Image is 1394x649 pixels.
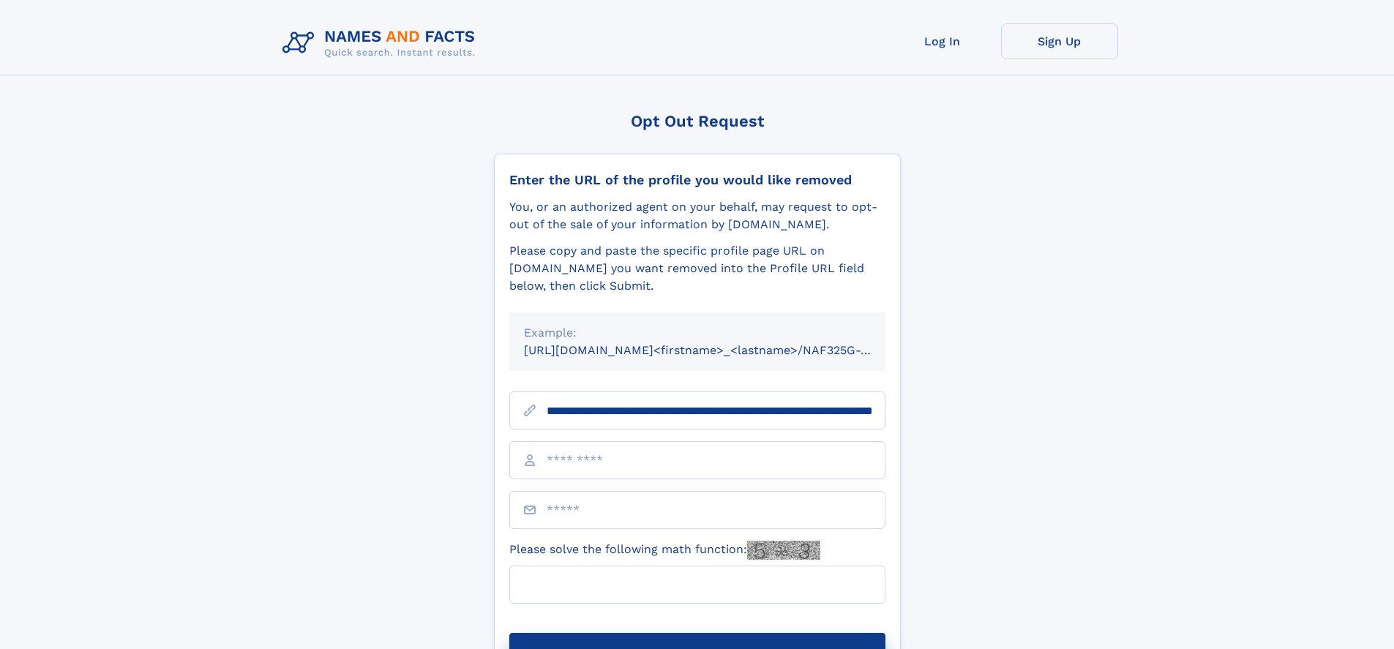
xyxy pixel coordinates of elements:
[509,172,885,188] div: Enter the URL of the profile you would like removed
[524,343,913,357] small: [URL][DOMAIN_NAME]<firstname>_<lastname>/NAF325G-xxxxxxxx
[494,112,901,130] div: Opt Out Request
[884,23,1001,59] a: Log In
[524,324,871,342] div: Example:
[509,198,885,233] div: You, or an authorized agent on your behalf, may request to opt-out of the sale of your informatio...
[509,242,885,295] div: Please copy and paste the specific profile page URL on [DOMAIN_NAME] you want removed into the Pr...
[509,541,820,560] label: Please solve the following math function:
[1001,23,1118,59] a: Sign Up
[277,23,487,63] img: Logo Names and Facts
